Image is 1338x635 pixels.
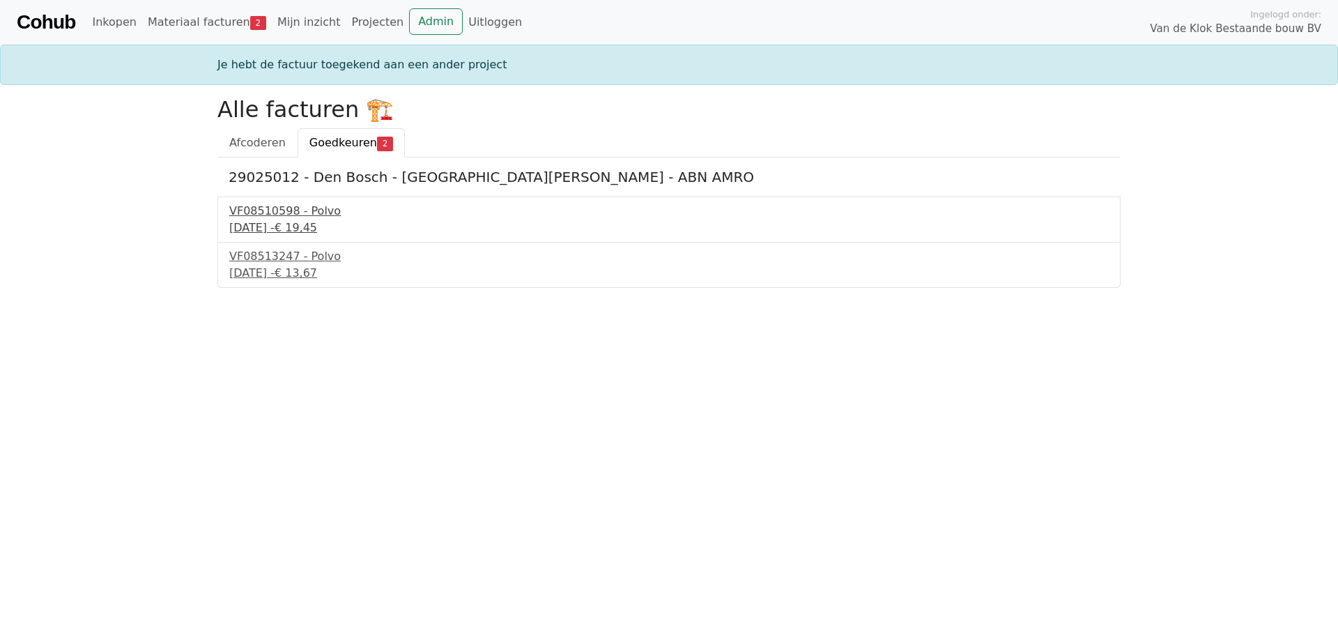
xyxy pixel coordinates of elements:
[409,8,463,35] a: Admin
[250,16,266,30] span: 2
[229,169,1109,185] h5: 29025012 - Den Bosch - [GEOGRAPHIC_DATA][PERSON_NAME] - ABN AMRO
[229,203,1109,236] a: VF08510598 - Polvo[DATE] -€ 19,45
[463,8,528,36] a: Uitloggen
[217,96,1121,123] h2: Alle facturen 🏗️
[1150,21,1321,37] span: Van de Klok Bestaande bouw BV
[229,220,1109,236] div: [DATE] -
[229,265,1109,282] div: [DATE] -
[229,136,286,149] span: Afcoderen
[17,6,75,39] a: Cohub
[209,56,1129,73] div: Je hebt de factuur toegekend aan een ander project
[142,8,272,36] a: Materiaal facturen2
[229,248,1109,265] div: VF08513247 - Polvo
[1250,8,1321,21] span: Ingelogd onder:
[86,8,141,36] a: Inkopen
[229,248,1109,282] a: VF08513247 - Polvo[DATE] -€ 13,67
[275,266,317,280] span: € 13,67
[275,221,317,234] span: € 19,45
[346,8,409,36] a: Projecten
[298,128,405,158] a: Goedkeuren2
[272,8,346,36] a: Mijn inzicht
[217,128,298,158] a: Afcoderen
[309,136,377,149] span: Goedkeuren
[377,137,393,151] span: 2
[229,203,1109,220] div: VF08510598 - Polvo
